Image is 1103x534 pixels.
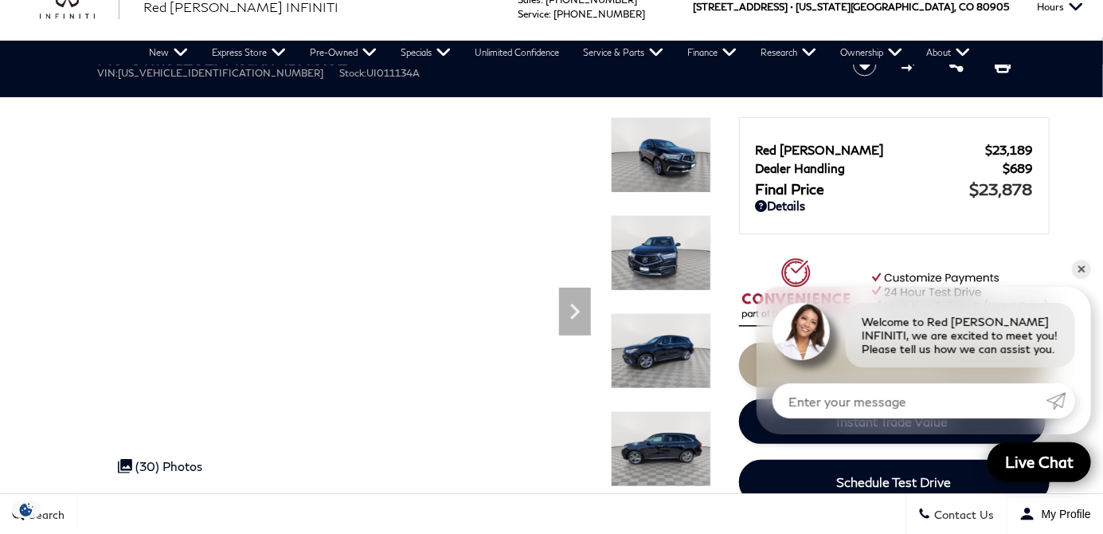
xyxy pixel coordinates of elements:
[675,41,749,65] a: Finance
[756,179,1033,198] a: Final Price $23,878
[137,41,200,65] a: New
[756,143,986,157] span: Red [PERSON_NAME]
[553,8,645,20] a: [PHONE_NUMBER]
[988,442,1091,482] a: Live Chat
[914,41,982,65] a: About
[463,41,571,65] a: Unlimited Confidence
[119,67,324,79] span: [US_VEHICLE_IDENTIFICATION_NUMBER]
[340,67,367,79] span: Stock:
[756,198,1033,213] a: Details
[25,508,65,521] span: Search
[756,143,1033,157] a: Red [PERSON_NAME] $23,189
[611,313,711,389] img: Used 2017 Acura 3.5L image 4
[997,452,1081,472] span: Live Chat
[298,41,389,65] a: Pre-Owned
[367,67,420,79] span: UI011134A
[837,474,952,489] span: Schedule Test Drive
[1007,494,1103,534] button: Open user profile menu
[98,117,599,493] iframe: Interactive Walkaround/Photo gallery of the vehicle/product
[549,8,551,20] span: :
[559,288,591,336] div: Next
[8,501,45,518] img: Opt-Out Icon
[772,303,830,360] img: Agent profile photo
[899,53,923,77] button: Compare Vehicle
[756,161,1003,175] span: Dealer Handling
[828,41,914,65] a: Ownership
[986,143,1033,157] span: $23,189
[98,67,119,79] span: VIN:
[1035,508,1091,520] span: My Profile
[8,501,45,518] section: Click to Open Cookie Consent Modal
[739,460,1050,505] a: Schedule Test Drive
[137,41,982,65] nav: Main Navigation
[389,41,463,65] a: Specials
[200,41,298,65] a: Express Store
[611,215,711,291] img: Used 2017 Acura 3.5L image 3
[611,117,711,193] img: Used 2017 Acura 3.5L image 2
[756,161,1033,175] a: Dealer Handling $689
[739,399,1046,444] a: Instant Trade Value
[970,179,1033,198] span: $23,878
[846,303,1075,367] div: Welcome to Red [PERSON_NAME] INFINITI, we are excited to meet you! Please tell us how we can assi...
[739,343,1050,387] a: Start Your Deal
[518,8,549,20] span: Service
[931,508,995,521] span: Contact Us
[1003,161,1033,175] span: $689
[749,41,828,65] a: Research
[571,41,675,65] a: Service & Parts
[611,411,711,487] img: Used 2017 Acura 3.5L image 5
[756,180,970,198] span: Final Price
[693,1,1009,13] a: [STREET_ADDRESS] • [US_STATE][GEOGRAPHIC_DATA], CO 80905
[772,383,1046,418] input: Enter your message
[1046,383,1075,418] a: Submit
[110,451,211,481] div: (30) Photos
